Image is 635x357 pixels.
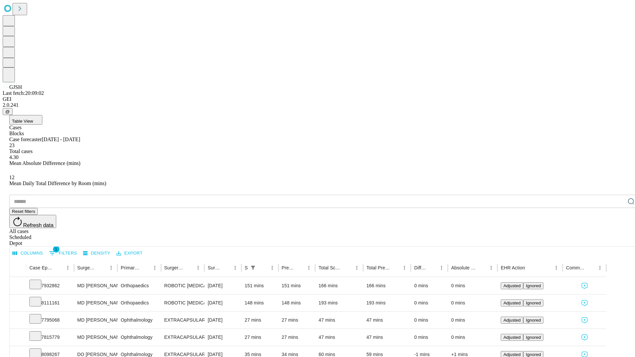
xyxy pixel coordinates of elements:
[13,280,23,292] button: Expand
[29,329,71,346] div: 7815779
[97,263,106,272] button: Sort
[248,263,258,272] div: 1 active filter
[121,277,157,294] div: Orthopaedics
[77,277,114,294] div: MD [PERSON_NAME] [PERSON_NAME] Md
[245,329,275,346] div: 27 mins
[77,329,114,346] div: MD [PERSON_NAME]
[29,265,53,270] div: Case Epic Id
[3,90,44,96] span: Last fetch: 20:09:02
[9,84,22,90] span: GJSH
[566,265,585,270] div: Comments
[258,263,268,272] button: Sort
[503,335,521,340] span: Adjusted
[9,154,19,160] span: 4.30
[451,265,477,270] div: Absolute Difference
[9,137,42,142] span: Case forecaster
[501,299,523,306] button: Adjusted
[282,265,295,270] div: Predicted In Room Duration
[141,263,150,272] button: Sort
[3,102,632,108] div: 2.0.241
[77,312,114,329] div: MD [PERSON_NAME]
[428,263,437,272] button: Sort
[9,180,106,186] span: Mean Daily Total Difference by Room (mins)
[523,334,543,341] button: Ignored
[221,263,231,272] button: Sort
[523,282,543,289] button: Ignored
[184,263,193,272] button: Sort
[366,265,390,270] div: Total Predicted Duration
[208,329,238,346] div: [DATE]
[501,317,523,324] button: Adjusted
[451,277,494,294] div: 0 mins
[451,312,494,329] div: 0 mins
[318,277,360,294] div: 166 mins
[3,96,632,102] div: GEI
[29,277,71,294] div: 7932862
[63,263,72,272] button: Menu
[208,265,221,270] div: Surgery Date
[268,263,277,272] button: Menu
[343,263,352,272] button: Sort
[12,119,33,124] span: Table View
[164,277,201,294] div: ROBOTIC [MEDICAL_DATA] KNEE TOTAL
[9,115,42,125] button: Table View
[318,265,342,270] div: Total Scheduled Duration
[121,312,157,329] div: Ophthalmology
[13,297,23,309] button: Expand
[13,332,23,343] button: Expand
[366,295,408,311] div: 193 mins
[9,208,38,215] button: Reset filters
[121,265,140,270] div: Primary Service
[318,329,360,346] div: 47 mins
[477,263,487,272] button: Sort
[437,263,446,272] button: Menu
[164,312,201,329] div: EXTRACAPSULAR CATARACT REMOVAL WITH [MEDICAL_DATA]
[503,318,521,323] span: Adjusted
[526,352,541,357] span: Ignored
[9,148,32,154] span: Total cases
[366,329,408,346] div: 47 mins
[77,295,114,311] div: MD [PERSON_NAME] [PERSON_NAME] Md
[115,248,144,258] button: Export
[526,318,541,323] span: Ignored
[503,300,521,305] span: Adjusted
[318,312,360,329] div: 47 mins
[503,283,521,288] span: Adjusted
[245,265,248,270] div: Scheduled In Room Duration
[501,265,525,270] div: EHR Action
[366,277,408,294] div: 166 mins
[414,277,444,294] div: 0 mins
[245,295,275,311] div: 148 mins
[595,263,605,272] button: Menu
[400,263,409,272] button: Menu
[77,265,97,270] div: Surgeon Name
[47,248,79,258] button: Show filters
[12,209,35,214] span: Reset filters
[245,312,275,329] div: 27 mins
[487,263,496,272] button: Menu
[231,263,240,272] button: Menu
[5,109,10,114] span: @
[414,265,427,270] div: Difference
[208,277,238,294] div: [DATE]
[451,295,494,311] div: 0 mins
[11,248,45,258] button: Select columns
[3,108,13,115] button: @
[150,263,159,272] button: Menu
[9,175,15,180] span: 12
[23,222,54,228] span: Refresh data
[53,246,60,253] span: 1
[414,295,444,311] div: 0 mins
[81,248,112,258] button: Density
[164,295,201,311] div: ROBOTIC [MEDICAL_DATA] KNEE TOTAL
[295,263,304,272] button: Sort
[42,137,80,142] span: [DATE] - [DATE]
[193,263,203,272] button: Menu
[208,295,238,311] div: [DATE]
[414,312,444,329] div: 0 mins
[586,263,595,272] button: Sort
[523,317,543,324] button: Ignored
[9,160,80,166] span: Mean Absolute Difference (mins)
[304,263,314,272] button: Menu
[282,329,312,346] div: 27 mins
